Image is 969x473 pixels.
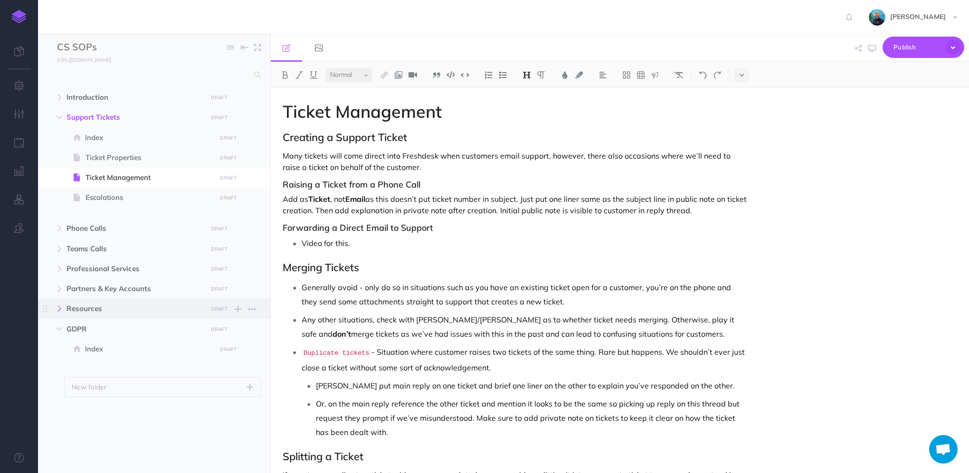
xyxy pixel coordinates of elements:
[636,71,645,79] img: Create table button
[283,180,748,189] h3: Raising a Ticket from a Phone Call
[560,71,569,79] img: Text color button
[283,193,748,216] p: Add as , not as this doesn’t put ticket number in subject. Just put one liner same as the subject...
[893,40,941,55] span: Publish
[66,223,201,234] span: Phone Calls
[207,264,231,274] button: DRAFT
[380,71,389,79] img: Link button
[446,71,455,78] img: Code block button
[283,223,748,233] h3: Forwarding a Direct Email to Support
[575,71,583,79] img: Text background color button
[207,223,231,234] button: DRAFT
[674,71,683,79] img: Clear styles button
[211,246,228,252] small: DRAFT
[309,71,318,79] img: Underline button
[598,71,607,79] img: Alignment dropdown menu button
[217,132,240,143] button: DRAFT
[308,194,330,204] strong: Ticket
[699,71,707,79] img: Undo
[432,71,441,79] img: Blockquote button
[885,12,950,21] span: [PERSON_NAME]
[499,71,507,79] img: Unordered list button
[57,66,248,84] input: Search
[484,71,493,79] img: Ordered list button
[66,323,201,335] span: GDPR
[211,114,228,121] small: DRAFT
[211,266,228,272] small: DRAFT
[220,155,237,161] small: DRAFT
[929,435,958,464] a: Open chat
[66,283,201,294] span: Partners & Key Accounts
[211,95,228,101] small: DRAFT
[283,102,748,121] h1: Ticket Management
[66,263,201,274] span: Professional Services
[211,326,228,332] small: DRAFT
[522,71,531,79] img: Headings dropdown button
[85,132,213,143] span: Index
[217,192,240,203] button: DRAFT
[302,312,748,341] p: Any other situations, check with [PERSON_NAME]/[PERSON_NAME] as to whether ticket needs merging. ...
[220,175,237,181] small: DRAFT
[537,71,545,79] img: Paragraph button
[302,345,748,375] p: - Situation where customer raises two tickets of the same thing. Rare but happens. We shouldn’t e...
[283,150,748,173] p: Many tickets will come direct into Freshdesk when customers email support, however, there also oc...
[207,284,231,294] button: DRAFT
[394,71,403,79] img: Add image button
[207,92,231,103] button: DRAFT
[217,152,240,163] button: DRAFT
[332,329,351,339] strong: don’t
[85,343,213,355] span: Index
[295,71,304,79] img: Italic button
[85,192,213,203] span: Escalations
[345,194,365,204] strong: Email
[207,112,231,123] button: DRAFT
[281,71,289,79] img: Bold button
[316,378,748,393] p: [PERSON_NAME] put main reply on one ticket and brief one liner on the other to explain you’ve res...
[217,172,240,183] button: DRAFT
[211,226,228,232] small: DRAFT
[651,71,659,79] img: Callout dropdown menu button
[12,10,26,23] img: logo-mark.svg
[883,37,964,58] button: Publish
[66,92,201,103] span: Introduction
[207,303,231,314] button: DRAFT
[302,280,748,309] p: Generally avoid - only do so in situations such as you have an existing ticket open for a custome...
[220,135,237,141] small: DRAFT
[38,55,121,64] a: [URL][DOMAIN_NAME]
[66,112,201,123] span: Support Tickets
[283,451,748,462] h2: Splitting a Ticket
[408,71,417,79] img: Add video button
[207,324,231,335] button: DRAFT
[207,244,231,255] button: DRAFT
[713,71,722,79] img: Redo
[57,40,169,55] input: Documentation Name
[64,377,261,397] button: New folder
[66,303,201,314] span: Resources
[220,195,237,201] small: DRAFT
[316,397,748,439] p: Or, on the main reply reference the other ticket and mention it looks to be the same so picking u...
[869,9,885,26] img: 925838e575eb33ea1a1ca055db7b09b0.jpg
[211,286,228,292] small: DRAFT
[85,172,213,183] span: Ticket Management
[217,344,240,355] button: DRAFT
[302,349,371,358] code: Duplicate tickets
[85,152,213,163] span: Ticket Properties
[283,262,748,273] h2: Merging Tickets
[220,346,237,352] small: DRAFT
[72,382,107,392] p: New folder
[66,243,201,255] span: Teams Calls
[211,306,228,312] small: DRAFT
[302,236,748,250] p: Video for this.
[461,71,469,78] img: Inline code button
[283,132,748,143] h2: Creating a Support Ticket
[57,57,111,63] small: [URL][DOMAIN_NAME]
